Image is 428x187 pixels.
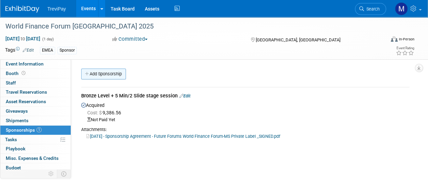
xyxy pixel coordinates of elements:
[20,71,27,76] span: Booth not reserved yet
[37,127,42,132] span: 1
[6,155,59,161] span: Misc. Expenses & Credits
[6,99,46,104] span: Asset Reservations
[6,146,25,151] span: Playbook
[0,154,71,163] a: Misc. Expenses & Credits
[86,134,280,139] a: [DATE] - Sponsorship Agreement - Future Forums World Finance Forum-MS Private Label _SIGNED.pdf
[355,3,386,15] a: Search
[6,80,16,86] span: Staff
[87,117,409,123] div: Not Paid Yet
[42,37,54,41] span: (1 day)
[57,169,71,178] td: Toggle Event Tabs
[20,36,26,41] span: to
[0,59,71,69] a: Event Information
[6,118,28,123] span: Shipments
[0,107,71,116] a: Giveaways
[5,137,17,142] span: Tasks
[110,36,150,43] button: Committed
[45,169,57,178] td: Personalize Event Tab Strip
[81,127,409,133] div: Attachments:
[355,35,414,45] div: Event Format
[6,61,44,67] span: Event Information
[399,37,414,42] div: In-Person
[0,78,71,88] a: Staff
[5,36,41,42] span: [DATE] [DATE]
[81,92,409,101] div: Bronze Level + 5 Min/2 Slide stage session
[87,110,103,115] span: Cost: $
[6,127,42,133] span: Sponsorships
[3,20,380,33] div: World Finance Forum [GEOGRAPHIC_DATA] 2025
[5,46,34,54] td: Tags
[81,69,126,79] a: Add Sponsorship
[0,116,71,125] a: Shipments
[6,108,28,114] span: Giveaways
[47,6,66,12] span: TreviPay
[0,88,71,97] a: Travel Reservations
[81,101,409,139] div: Acquired
[5,6,39,13] img: ExhibitDay
[0,144,71,153] a: Playbook
[0,69,71,78] a: Booth
[40,47,55,54] div: EMEA
[58,47,77,54] div: Sponsor
[0,163,71,172] a: Budget
[0,126,71,135] a: Sponsorships1
[6,165,21,170] span: Budget
[395,2,408,15] img: Maiia Khasina
[0,97,71,106] a: Asset Reservations
[23,48,34,53] a: Edit
[396,46,414,50] div: Event Rating
[179,93,190,98] a: Edit
[364,6,380,12] span: Search
[6,71,27,76] span: Booth
[6,89,47,95] span: Travel Reservations
[87,110,124,115] span: 9,386.56
[255,37,340,42] span: [GEOGRAPHIC_DATA], [GEOGRAPHIC_DATA]
[391,36,398,42] img: Format-Inperson.png
[0,135,71,144] a: Tasks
